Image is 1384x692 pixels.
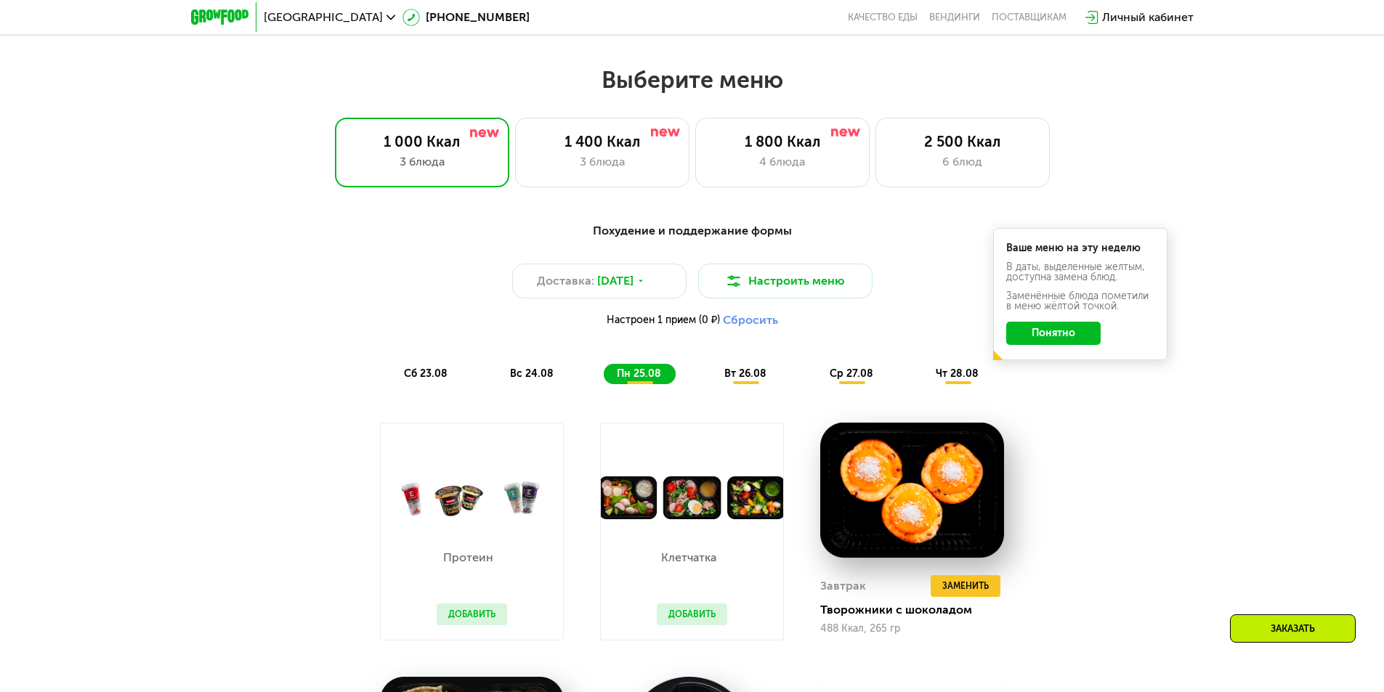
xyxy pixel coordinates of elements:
div: 4 блюда [711,153,854,171]
span: Заменить [942,579,989,593]
span: чт 28.08 [936,367,979,380]
div: 6 блюд [891,153,1035,171]
div: Завтрак [820,575,866,597]
p: Протеин [437,552,500,563]
span: Доставка: [537,272,594,290]
button: Добавить [657,603,727,625]
span: вс 24.08 [510,367,554,380]
a: [PHONE_NUMBER] [402,9,530,26]
div: 1 800 Ккал [711,133,854,150]
button: Сбросить [723,313,778,327]
div: Заменённые блюда пометили в меню жёлтой точкой. [1006,291,1154,312]
span: сб 23.08 [404,367,448,380]
div: В даты, выделенные желтым, доступна замена блюд. [1006,262,1154,282]
button: Заменить [931,575,1000,597]
div: Личный кабинет [1102,9,1194,26]
span: вт 26.08 [724,367,766,380]
div: 3 блюда [350,153,494,171]
div: 3 блюда [530,153,674,171]
div: 2 500 Ккал [891,133,1035,150]
span: ср 27.08 [830,367,873,380]
div: поставщикам [992,12,1067,23]
p: Клетчатка [657,552,720,563]
span: пн 25.08 [617,367,661,380]
div: Творожники с шоколадом [820,603,1016,617]
h2: Выберите меню [46,65,1338,94]
a: Качество еды [848,12,918,23]
div: 488 Ккал, 265 гр [820,623,1004,635]
span: Настроен 1 прием (0 ₽) [607,315,720,325]
button: Настроить меню [698,264,873,298]
div: Ваше меню на эту неделю [1006,243,1154,253]
div: Похудение и поддержание формы [262,222,1122,240]
div: 1 400 Ккал [530,133,674,150]
span: [GEOGRAPHIC_DATA] [264,12,383,23]
a: Вендинги [929,12,980,23]
button: Понятно [1006,322,1101,345]
div: 1 000 Ккал [350,133,494,150]
button: Добавить [437,603,507,625]
span: [DATE] [597,272,634,290]
div: Заказать [1230,614,1356,643]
